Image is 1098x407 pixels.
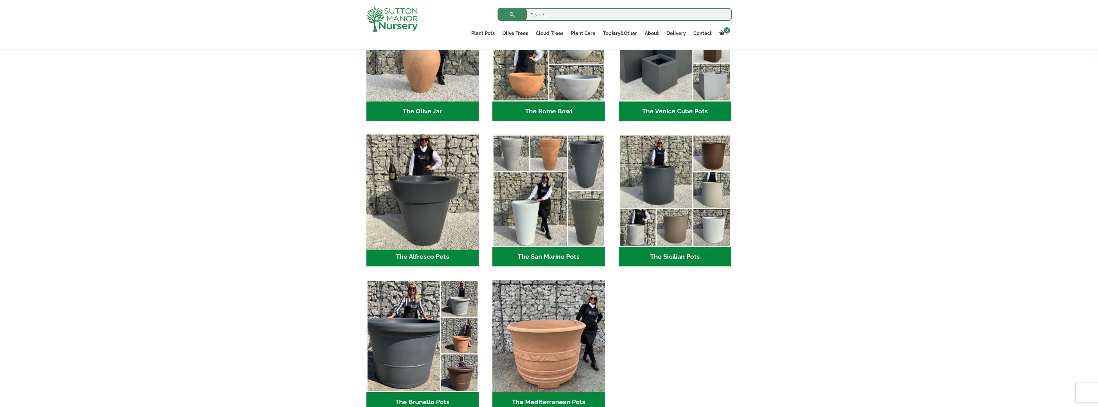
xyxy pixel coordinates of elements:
a: Plant Pots [467,29,499,38]
a: Visit product category The San Marino Pots [492,134,605,266]
img: The Sicilian Pots [619,134,731,247]
img: logo [366,6,418,32]
h2: The San Marino Pots [492,247,605,267]
input: Search... [498,8,732,21]
img: The San Marino Pots [492,134,605,247]
h2: The Rome Bowl [492,102,605,121]
h2: The Olive Jar [366,102,479,121]
a: Olive Trees [499,29,532,38]
a: Contact [690,29,716,38]
span: 0 [724,27,730,34]
img: The Alfresco Pots [364,132,482,250]
img: The Brunello Pots [366,280,479,392]
a: 0 [716,29,732,38]
a: Topiary&Other [599,29,641,38]
h2: The Venice Cube Pots [619,102,731,121]
a: Plant Care [567,29,599,38]
a: Cloud Trees [532,29,567,38]
a: About [641,29,663,38]
a: Visit product category The Sicilian Pots [619,134,731,266]
a: Visit product category The Alfresco Pots [366,134,479,266]
h2: The Sicilian Pots [619,247,731,267]
a: Delivery [663,29,690,38]
img: The Mediterranean Pots [492,280,605,392]
h2: The Alfresco Pots [366,247,479,267]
